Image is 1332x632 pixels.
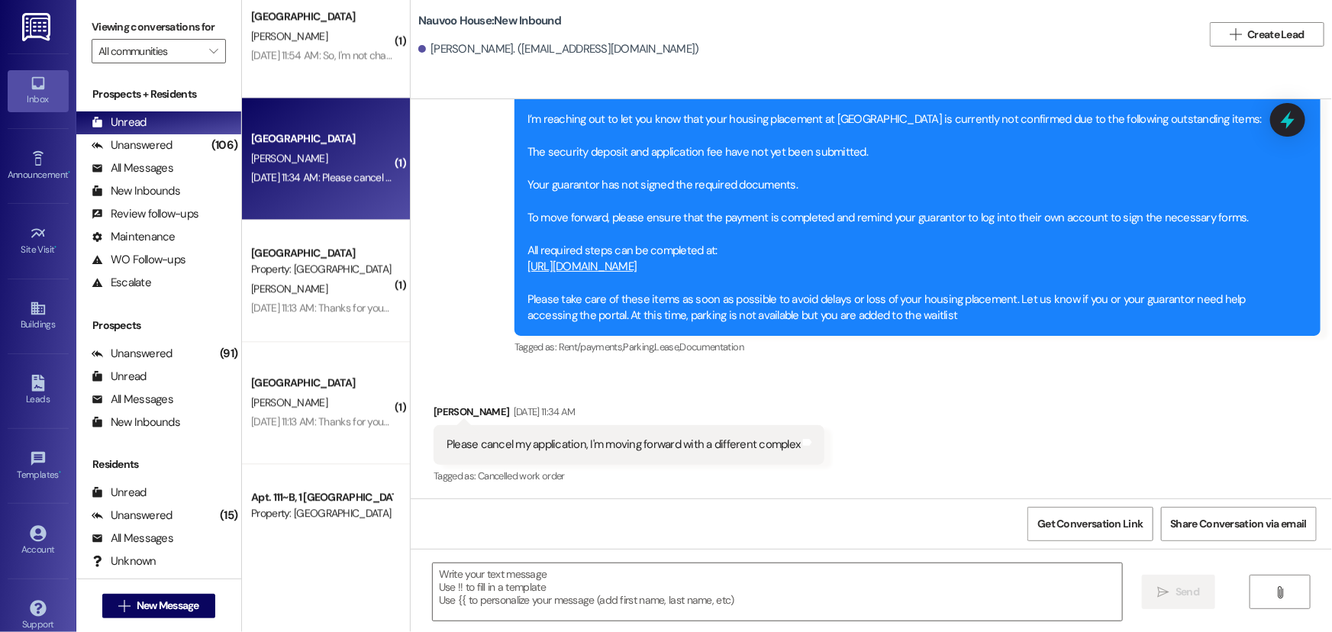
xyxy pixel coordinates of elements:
[92,275,151,291] div: Escalate
[8,521,69,562] a: Account
[209,45,218,57] i: 
[92,392,173,408] div: All Messages
[510,404,576,420] div: [DATE] 11:34 AM
[92,369,147,385] div: Unread
[447,437,800,453] div: Please cancel my application, I'm moving forward with a different complex
[251,261,392,277] div: Property: [GEOGRAPHIC_DATA]
[92,252,185,268] div: WO Follow-ups
[1037,516,1143,532] span: Get Conversation Link
[208,134,241,157] div: (106)
[434,404,824,425] div: [PERSON_NAME]
[216,504,241,527] div: (15)
[92,530,173,547] div: All Messages
[624,340,655,353] span: Parking ,
[251,375,392,391] div: [GEOGRAPHIC_DATA]
[418,13,561,29] b: Nauvoo House: New Inbound
[1158,586,1169,598] i: 
[251,170,650,184] div: [DATE] 11:34 AM: Please cancel my application, I'm moving forward with a different complex
[251,8,392,24] div: [GEOGRAPHIC_DATA]
[478,469,565,482] span: Cancelled work order
[216,342,241,366] div: (91)
[251,489,392,505] div: Apt. 111~B, 1 [GEOGRAPHIC_DATA]
[251,505,392,521] div: Property: [GEOGRAPHIC_DATA]
[92,229,176,245] div: Maintenance
[1248,27,1305,43] span: Create Lead
[251,395,327,409] span: [PERSON_NAME]
[8,446,69,487] a: Templates •
[680,340,744,353] span: Documentation
[251,151,327,165] span: [PERSON_NAME]
[55,242,57,253] span: •
[8,221,69,262] a: Site Visit •
[251,29,327,43] span: [PERSON_NAME]
[92,114,147,131] div: Unread
[92,15,226,39] label: Viewing conversations for
[92,206,198,222] div: Review follow-ups
[118,600,130,612] i: 
[92,160,173,176] div: All Messages
[514,336,1321,358] div: Tagged as:
[102,594,215,618] button: New Message
[22,13,53,41] img: ResiDesk Logo
[98,39,202,63] input: All communities
[251,301,701,314] div: [DATE] 11:13 AM: Thanks for your help. Would you be able to text me where I'm at in the parking w...
[1142,575,1216,609] button: Send
[76,318,241,334] div: Prospects
[92,137,173,153] div: Unanswered
[251,282,327,295] span: [PERSON_NAME]
[1176,584,1199,600] span: Send
[251,414,701,428] div: [DATE] 11:13 AM: Thanks for your help. Would you be able to text me where I'm at in the parking w...
[68,167,70,178] span: •
[251,245,392,261] div: [GEOGRAPHIC_DATA]
[92,183,180,199] div: New Inbounds
[8,70,69,111] a: Inbox
[434,465,824,487] div: Tagged as:
[527,259,637,274] a: [URL][DOMAIN_NAME]
[92,553,156,569] div: Unknown
[137,598,199,614] span: New Message
[1171,516,1307,532] span: Share Conversation via email
[654,340,679,353] span: Lease ,
[92,346,173,362] div: Unanswered
[76,86,241,102] div: Prospects + Residents
[418,41,699,57] div: [PERSON_NAME]. ([EMAIL_ADDRESS][DOMAIN_NAME])
[8,295,69,337] a: Buildings
[1210,22,1324,47] button: Create Lead
[8,370,69,411] a: Leads
[527,79,1296,324] div: Hi [PERSON_NAME], this is Alix with Nauvoo House. I’m reaching out to let you know that your hous...
[59,467,61,478] span: •
[1161,507,1317,541] button: Share Conversation via email
[92,485,147,501] div: Unread
[251,48,592,62] div: [DATE] 11:54 AM: So, I'm not changing apartments? Just want to double check.
[92,508,173,524] div: Unanswered
[92,414,180,430] div: New Inbounds
[76,456,241,472] div: Residents
[1230,28,1241,40] i: 
[1027,507,1153,541] button: Get Conversation Link
[559,340,624,353] span: Rent/payments ,
[251,131,392,147] div: [GEOGRAPHIC_DATA]
[1275,586,1286,598] i: 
